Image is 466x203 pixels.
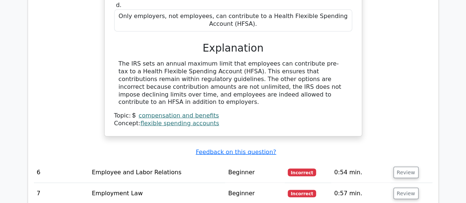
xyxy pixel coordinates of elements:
[114,112,352,119] div: Topic:
[89,162,225,183] td: Employee and Labor Relations
[114,9,352,31] div: Only employers, not employees, can contribute to a Health Flexible Spending Account (HFSA).
[288,190,316,197] span: Incorrect
[393,188,418,199] button: Review
[196,148,276,155] a: Feedback on this question?
[34,162,89,183] td: 6
[393,167,418,178] button: Review
[140,119,219,126] a: flexible spending accounts
[225,162,285,183] td: Beginner
[114,119,352,127] div: Concept:
[119,42,348,54] h3: Explanation
[331,162,390,183] td: 0:54 min.
[288,168,316,176] span: Incorrect
[139,112,219,119] a: compensation and benefits
[119,60,348,106] div: The IRS sets an annual maximum limit that employees can contribute pre-tax to a Health Flexible S...
[116,1,122,8] span: d.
